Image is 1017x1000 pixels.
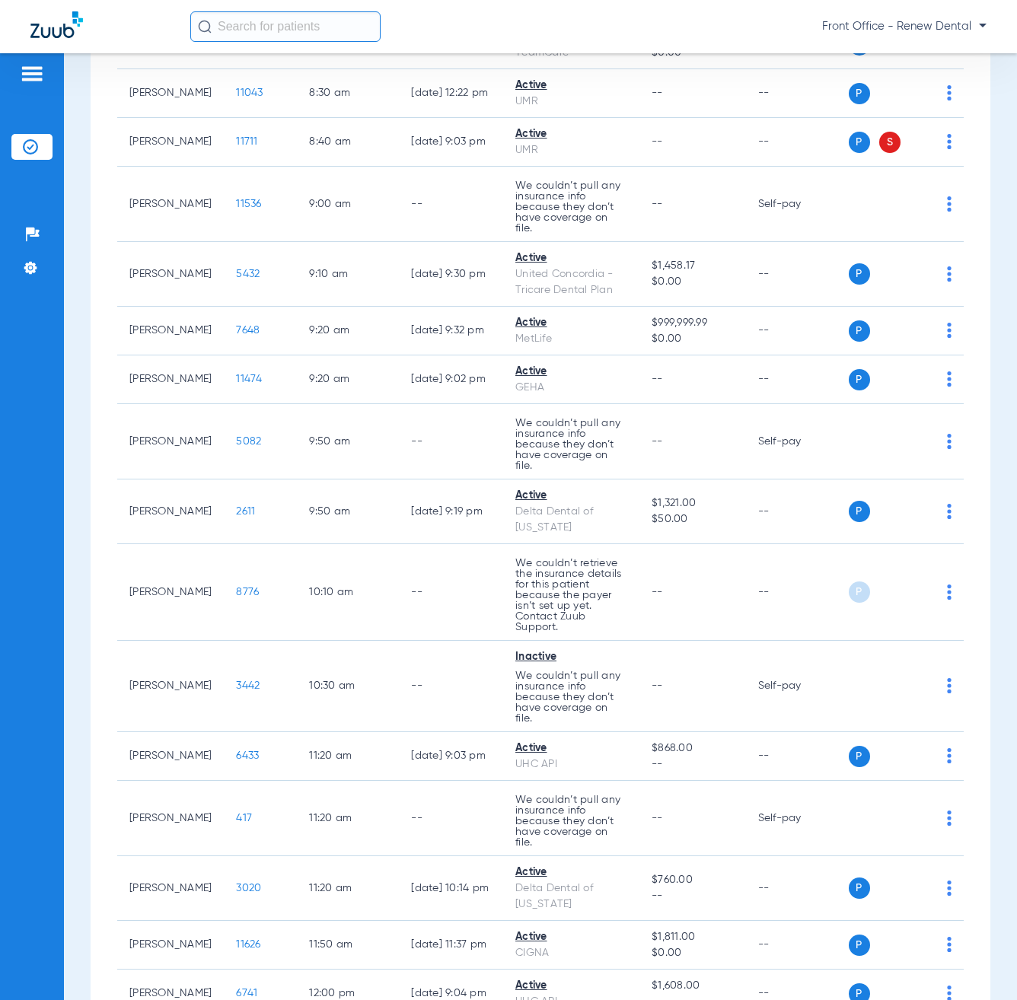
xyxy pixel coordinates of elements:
[947,584,952,600] img: group-dot-blue.svg
[515,558,627,632] p: We couldn’t retrieve the insurance details for this patient because the payer isn’t set up yet. C...
[117,921,224,970] td: [PERSON_NAME]
[746,307,849,355] td: --
[515,331,627,347] div: MetLife
[399,856,503,921] td: [DATE] 10:14 PM
[399,921,503,970] td: [DATE] 11:37 PM
[746,921,849,970] td: --
[236,813,252,823] span: 417
[652,136,663,147] span: --
[947,371,952,387] img: group-dot-blue.svg
[515,180,627,234] p: We couldn’t pull any insurance info because they don’t have coverage on file.
[236,680,260,691] span: 3442
[849,501,870,522] span: P
[515,142,627,158] div: UMR
[515,266,627,298] div: United Concordia - Tricare Dental Plan
[947,134,952,149] img: group-dot-blue.svg
[849,369,870,390] span: P
[652,945,733,961] span: $0.00
[117,404,224,479] td: [PERSON_NAME]
[746,69,849,118] td: --
[236,136,257,147] span: 11711
[515,945,627,961] div: CIGNA
[746,118,849,167] td: --
[30,11,83,38] img: Zuub Logo
[849,877,870,899] span: P
[746,544,849,641] td: --
[746,479,849,544] td: --
[515,649,627,665] div: Inactive
[399,404,503,479] td: --
[297,921,399,970] td: 11:50 AM
[515,78,627,94] div: Active
[117,732,224,781] td: [PERSON_NAME]
[746,404,849,479] td: Self-pay
[236,750,259,761] span: 6433
[746,641,849,732] td: Self-pay
[117,544,224,641] td: [PERSON_NAME]
[515,364,627,380] div: Active
[849,132,870,153] span: P
[297,355,399,404] td: 9:20 AM
[117,69,224,118] td: [PERSON_NAME]
[117,355,224,404] td: [PERSON_NAME]
[652,495,733,511] span: $1,321.00
[190,11,381,42] input: Search for patients
[297,479,399,544] td: 9:50 AM
[849,581,870,603] span: P
[515,250,627,266] div: Active
[236,587,259,597] span: 8776
[236,436,261,447] span: 5082
[117,479,224,544] td: [PERSON_NAME]
[399,167,503,242] td: --
[652,258,733,274] span: $1,458.17
[652,274,733,290] span: $0.00
[652,978,733,994] span: $1,608.00
[515,670,627,724] p: We couldn’t pull any insurance info because they don’t have coverage on file.
[515,94,627,110] div: UMR
[947,85,952,100] img: group-dot-blue.svg
[746,856,849,921] td: --
[652,756,733,772] span: --
[652,813,663,823] span: --
[236,988,257,998] span: 6741
[746,242,849,307] td: --
[652,680,663,691] span: --
[236,939,260,950] span: 11626
[297,641,399,732] td: 10:30 AM
[947,266,952,282] img: group-dot-blue.svg
[297,404,399,479] td: 9:50 AM
[20,65,44,83] img: hamburger-icon
[515,978,627,994] div: Active
[652,929,733,945] span: $1,811.00
[652,88,663,98] span: --
[746,167,849,242] td: Self-pay
[515,504,627,536] div: Delta Dental of [US_STATE]
[399,544,503,641] td: --
[297,167,399,242] td: 9:00 AM
[515,380,627,396] div: GEHA
[399,479,503,544] td: [DATE] 9:19 PM
[515,795,627,848] p: We couldn’t pull any insurance info because they don’t have coverage on file.
[652,587,663,597] span: --
[746,732,849,781] td: --
[117,167,224,242] td: [PERSON_NAME]
[236,88,263,98] span: 11043
[947,748,952,763] img: group-dot-blue.svg
[515,865,627,881] div: Active
[652,872,733,888] span: $760.00
[849,83,870,104] span: P
[117,242,224,307] td: [PERSON_NAME]
[515,881,627,912] div: Delta Dental of [US_STATE]
[652,331,733,347] span: $0.00
[652,436,663,447] span: --
[947,196,952,212] img: group-dot-blue.svg
[236,374,262,384] span: 11474
[297,781,399,856] td: 11:20 AM
[515,488,627,504] div: Active
[297,307,399,355] td: 9:20 AM
[947,811,952,826] img: group-dot-blue.svg
[947,504,952,519] img: group-dot-blue.svg
[297,544,399,641] td: 10:10 AM
[515,929,627,945] div: Active
[515,126,627,142] div: Active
